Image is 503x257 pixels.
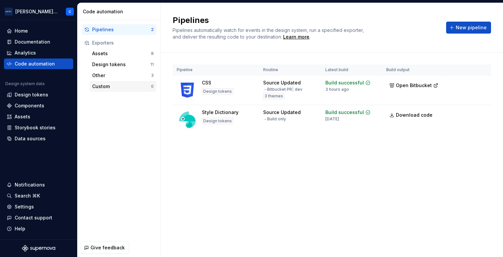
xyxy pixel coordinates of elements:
div: Other [92,72,151,79]
button: Assets8 [89,48,156,59]
button: Search ⌘K [4,191,73,201]
div: Design tokens [202,88,233,95]
div: Search ⌘K [15,193,40,199]
div: CSS [202,79,211,86]
div: Code automation [83,8,158,15]
div: Design tokens [15,91,48,98]
a: Settings [4,201,73,212]
button: Open Bitbucket [386,79,441,91]
a: Documentation [4,37,73,47]
div: C [69,9,71,14]
button: Contact support [4,212,73,223]
div: 2 [151,27,154,32]
div: 11 [150,62,154,67]
div: Settings [15,203,34,210]
div: Pipelines [92,26,151,33]
div: → Bitbucket PR dev [263,87,302,92]
span: Give feedback [90,244,125,251]
div: Code automation [15,61,55,67]
a: Analytics [4,48,73,58]
div: → Build only [263,116,286,122]
div: [PERSON_NAME] Airlines [15,8,58,15]
div: Documentation [15,39,50,45]
div: Source Updated [263,109,301,116]
svg: Supernova Logo [22,245,55,252]
div: Style Dictionary [202,109,239,116]
div: Source Updated [263,79,301,86]
div: Components [15,102,44,109]
div: Build successful [325,109,364,116]
th: Pipeline [173,64,259,75]
div: Data sources [15,135,46,142]
div: Exporters [92,40,154,46]
div: 8 [151,51,154,56]
a: Assets [4,111,73,122]
img: f0306bc8-3074-41fb-b11c-7d2e8671d5eb.png [5,8,13,16]
button: Custom0 [89,81,156,92]
div: Help [15,225,25,232]
button: Notifications [4,180,73,190]
span: 3 themes [264,93,283,99]
a: Components [4,100,73,111]
div: Assets [92,50,151,57]
span: Open Bitbucket [396,82,432,89]
th: Build output [382,64,445,75]
div: Custom [92,83,151,90]
th: Routine [259,64,321,75]
span: Pipelines automatically watch for events in the design system, run a specified exporter, and deli... [173,27,365,40]
button: [PERSON_NAME] AirlinesC [1,4,76,19]
div: Analytics [15,50,36,56]
div: [DATE] [325,116,339,122]
button: Design tokens11 [89,59,156,70]
div: Build successful [325,79,364,86]
div: Design tokens [202,118,233,124]
a: Design tokens [4,89,73,100]
div: Design tokens [92,61,150,68]
div: 3 [151,73,154,78]
a: Home [4,26,73,36]
button: Other3 [89,70,156,81]
button: Give feedback [81,242,129,254]
button: New pipeline [446,22,491,34]
th: Latest build [321,64,382,75]
span: . [282,35,310,40]
div: 3 hours ago [325,87,349,92]
span: New pipeline [456,24,487,31]
div: Contact support [15,214,52,221]
a: Storybook stories [4,122,73,133]
a: Download code [386,109,437,121]
div: Home [15,28,28,34]
span: | [292,87,294,92]
div: Storybook stories [15,124,56,131]
div: Design system data [5,81,45,86]
a: Code automation [4,59,73,69]
a: Learn more [283,34,309,40]
div: Notifications [15,182,45,188]
span: Download code [396,112,432,118]
h2: Pipelines [173,15,438,26]
div: Assets [15,113,30,120]
button: Help [4,223,73,234]
div: 0 [151,84,154,89]
button: Pipelines2 [82,24,156,35]
a: Data sources [4,133,73,144]
a: Open Bitbucket [386,83,441,89]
